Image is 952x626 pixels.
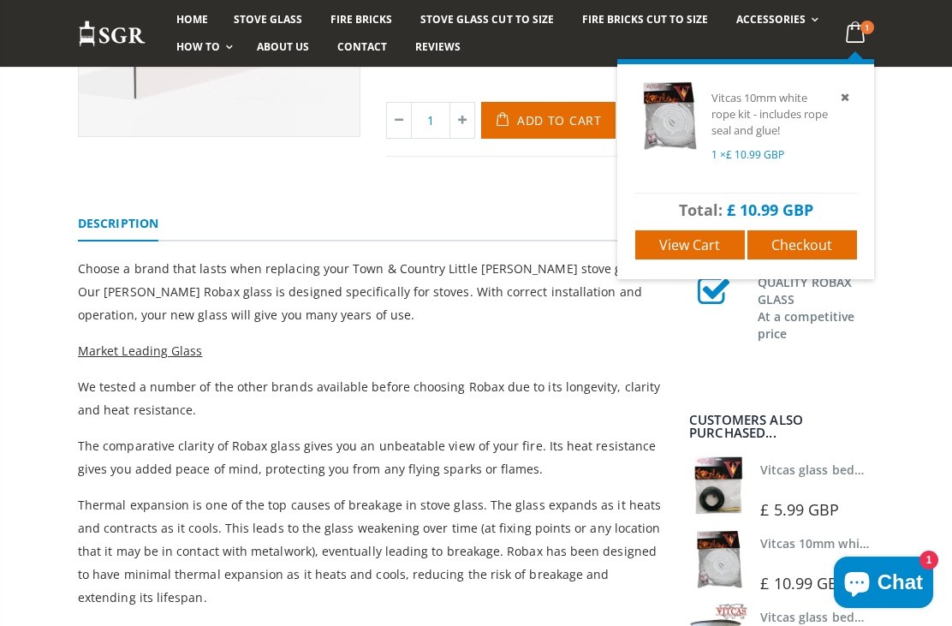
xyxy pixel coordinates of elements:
span: Add to Cart [517,112,602,128]
a: Vitcas 10mm white rope kit - includes rope seal and glue! [711,90,828,138]
span: Fire Bricks Cut To Size [582,12,708,27]
a: How To [164,33,241,61]
span: 1 × [711,147,784,162]
div: Customers also purchased... [689,414,874,439]
span: Accessories [736,12,806,27]
a: Checkout [747,230,857,260]
a: Accessories [723,6,827,33]
span: £ 10.99 GBP [760,573,848,593]
span: Thermal expansion is one of the top causes of breakage in stove glass. The glass expands as it he... [78,497,661,605]
img: Stove Glass Replacement [78,20,146,48]
span: Contact [337,39,387,54]
span: How To [176,39,220,54]
a: Fire Bricks Cut To Size [569,6,721,33]
inbox-online-store-chat: Shopify online store chat [829,557,938,612]
span: Stove Glass Cut To Size [420,12,553,27]
span: Total: [679,200,723,220]
span: View cart [659,235,720,254]
a: Stove Glass Cut To Size [408,6,566,33]
a: Reviews [402,33,473,61]
span: £ 5.99 GBP [760,499,839,520]
img: Vitcas white rope, glue and gloves kit 10mm [689,530,747,588]
span: Market Leading Glass [78,343,202,359]
a: Description [78,207,158,241]
span: Home [176,12,208,27]
span: Choose a brand that lasts when replacing your Town & Country Little [PERSON_NAME] stove glass. Ou... [78,260,648,323]
span: £ 10.99 GBP [726,147,784,162]
span: Checkout [771,235,832,254]
a: Fire Bricks [318,6,405,33]
a: Stove Glass [221,6,315,33]
span: We tested a number of the other brands available before choosing Robax due to its longevity, clar... [78,379,660,418]
a: Remove item [837,87,857,107]
span: Fire Bricks [330,12,392,27]
img: Vitcas stove glass bedding in tape [689,456,747,515]
span: Stove Glass [234,12,302,27]
span: About us [257,39,309,54]
h3: QUALITY ROBAX GLASS At a competitive price [758,271,874,343]
a: About us [244,33,322,61]
a: View cart [635,230,745,260]
a: 1 [839,17,874,51]
a: Home [164,6,221,33]
span: 1 [860,21,874,34]
button: Add to Cart [481,102,616,139]
span: Reviews [415,39,461,54]
span: The comparative clarity of Robax glass gives you an unbeatable view of your fire. Its heat resist... [78,438,656,477]
a: Contact [324,33,400,61]
img: Vitcas 10mm white rope kit - includes rope seal and glue! [634,81,703,150]
span: £ 10.99 GBP [727,200,813,220]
